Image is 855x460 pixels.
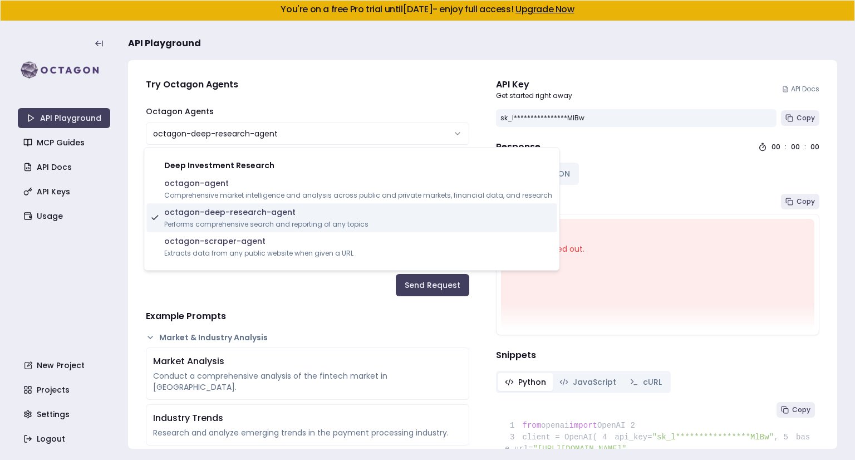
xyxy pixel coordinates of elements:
[164,207,368,218] span: octagon-deep-research-agent
[164,249,353,258] span: Extracts data from any public website when given a URL
[146,156,557,174] div: Deep Investment Research
[164,236,353,247] span: octagon-scraper-agent
[164,191,552,200] span: Comprehensive market intelligence and analysis across public and private markets, financial data,...
[164,220,368,229] span: Performs comprehensive search and reporting of any topics
[164,178,552,189] span: octagon-agent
